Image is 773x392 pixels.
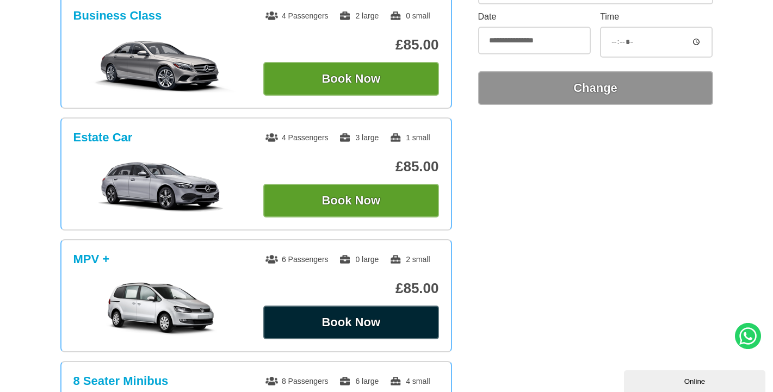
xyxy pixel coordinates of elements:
h3: Business Class [73,9,162,23]
span: 0 small [389,11,430,20]
span: 3 large [339,133,379,142]
span: 4 small [389,377,430,385]
img: Estate Car [79,160,243,214]
iframe: chat widget [624,368,768,392]
span: 4 Passengers [265,133,329,142]
img: Business Class [79,38,243,92]
button: Book Now [263,306,439,339]
span: 6 Passengers [265,255,329,264]
span: 4 Passengers [265,11,329,20]
p: £85.00 [263,36,439,53]
h3: 8 Seater Minibus [73,374,169,388]
span: 6 large [339,377,379,385]
span: 0 large [339,255,379,264]
button: Book Now [263,62,439,96]
button: Change [478,71,713,105]
label: Date [478,13,591,21]
label: Time [600,13,713,21]
span: 8 Passengers [265,377,329,385]
p: £85.00 [263,158,439,175]
h3: Estate Car [73,130,133,145]
p: £85.00 [263,280,439,297]
span: 1 small [389,133,430,142]
img: MPV + [79,282,243,336]
button: Book Now [263,184,439,217]
span: 2 large [339,11,379,20]
h3: MPV + [73,252,110,266]
span: 2 small [389,255,430,264]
